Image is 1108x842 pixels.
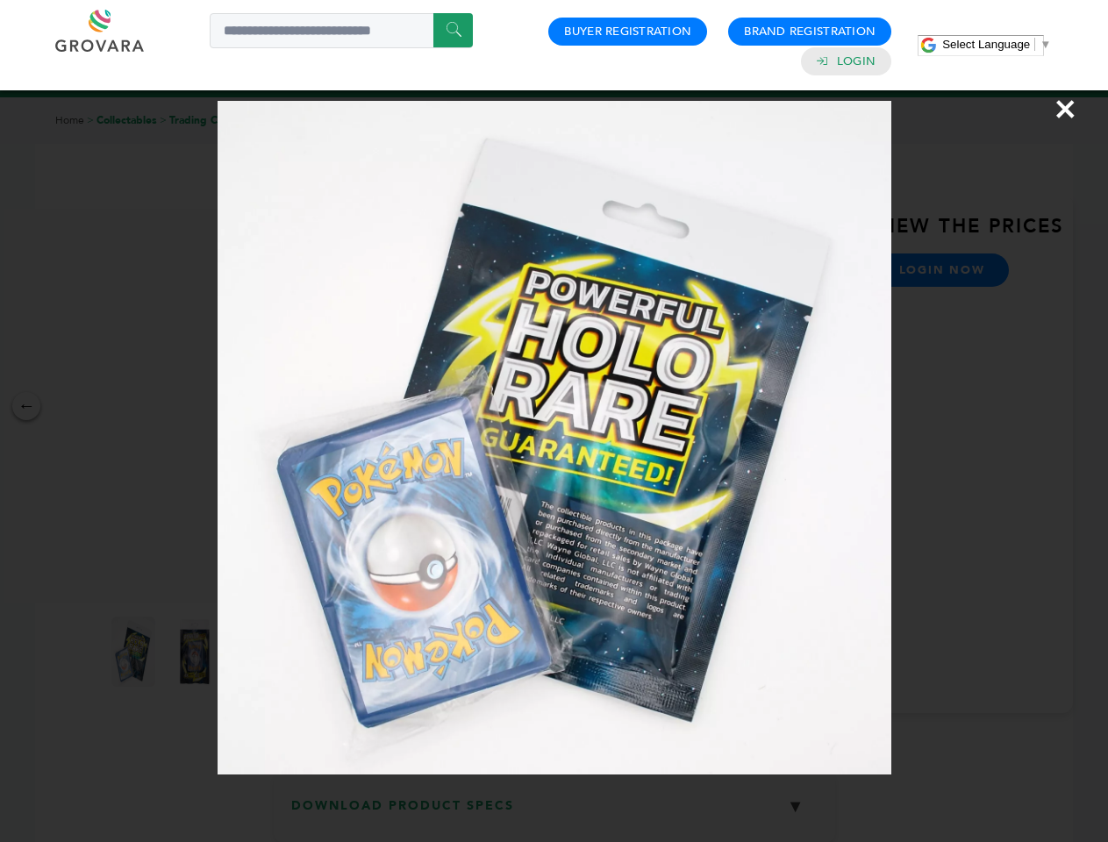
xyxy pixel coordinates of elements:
[218,101,891,774] img: Image Preview
[210,13,473,48] input: Search a product or brand...
[1054,84,1077,133] span: ×
[942,38,1051,51] a: Select Language​
[1040,38,1051,51] span: ▼
[942,38,1030,51] span: Select Language
[564,24,691,39] a: Buyer Registration
[744,24,876,39] a: Brand Registration
[1034,38,1035,51] span: ​
[837,54,876,69] a: Login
